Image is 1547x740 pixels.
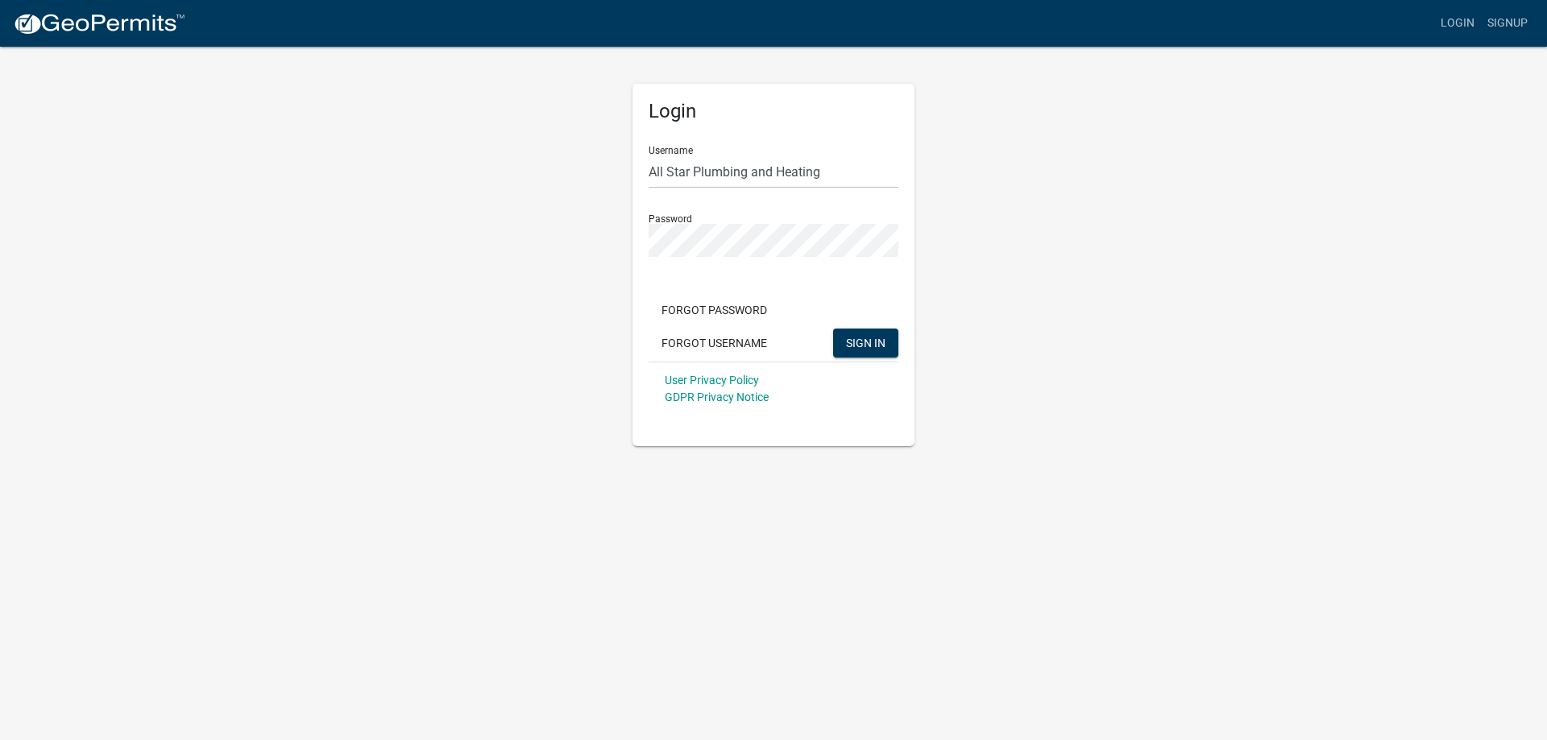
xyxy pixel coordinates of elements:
[846,336,885,349] span: SIGN IN
[649,296,780,325] button: Forgot Password
[1481,8,1534,39] a: Signup
[833,329,898,358] button: SIGN IN
[649,100,898,123] h5: Login
[665,374,759,387] a: User Privacy Policy
[665,391,769,403] a: GDPR Privacy Notice
[1434,8,1481,39] a: Login
[649,329,780,358] button: Forgot Username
